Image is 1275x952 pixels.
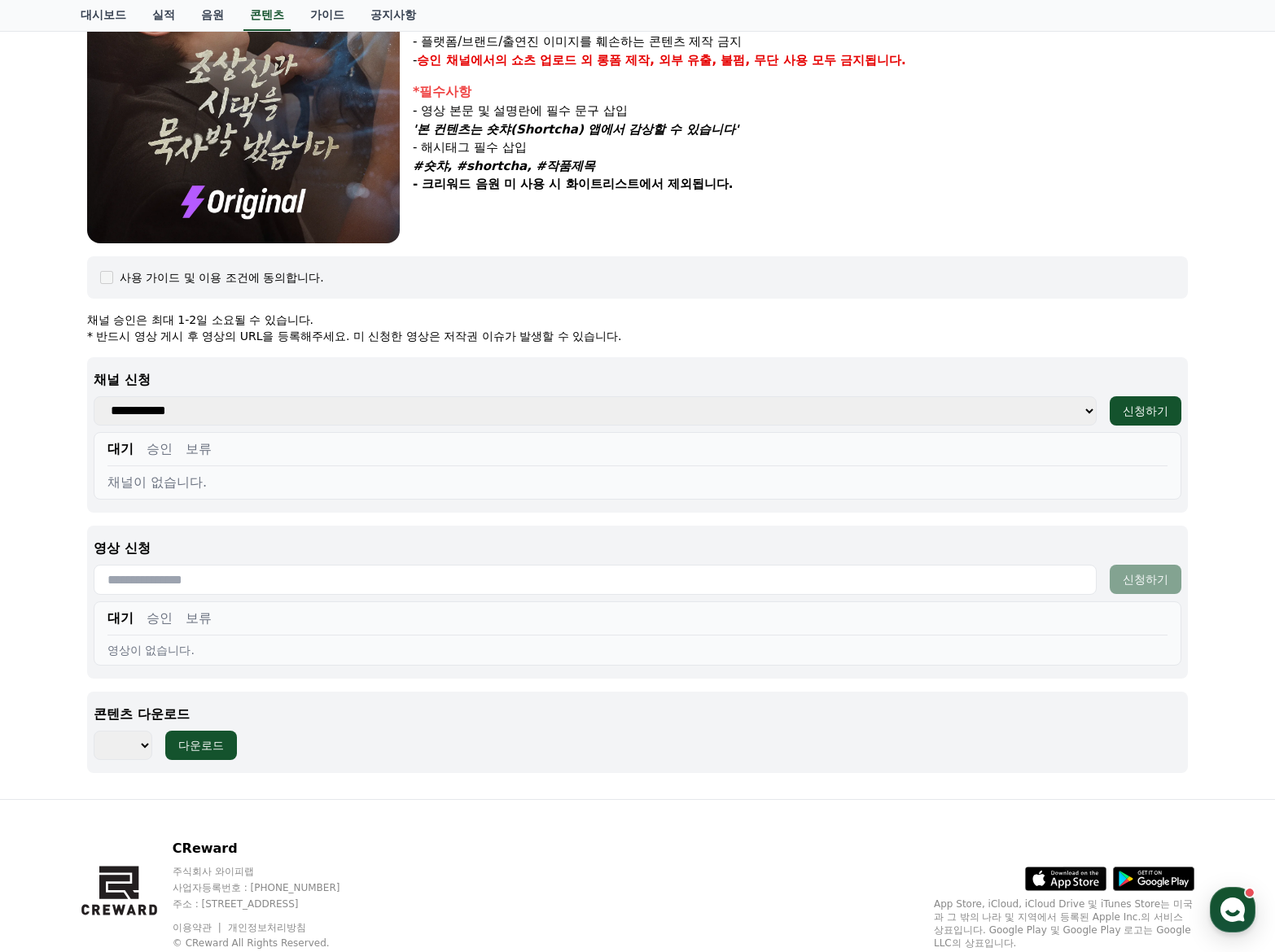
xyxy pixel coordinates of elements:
[94,370,1181,390] p: 채널 신청
[107,473,1168,492] div: 채널이 없습니다.
[173,865,458,878] p: 주식회사 와이피랩
[107,609,134,628] button: 대기
[1123,571,1168,587] div: 신청하기
[1110,396,1181,426] button: 신청하기
[934,897,1194,950] p: App Store, iCloud, iCloud Drive 및 iTunes Store는 미국과 그 밖의 나라 및 지역에서 등록된 Apple Inc.의 서비스 상표입니다. Goo...
[173,881,458,894] p: 사업자등록번호 : [PHONE_NUMBER]
[228,922,306,933] a: 개인정보처리방침
[413,177,733,191] strong: - 크리워드 음원 미 사용 시 화이트리스트에서 제외됩니다.
[413,102,1188,120] p: - 영상 본문 및 설명란에 필수 문구 삽입
[173,922,224,933] a: 이용약관
[413,82,1188,102] div: *필수사항
[210,516,313,557] a: Settings
[147,609,173,628] button: 승인
[173,839,458,858] p: CReward
[413,51,1188,70] p: -
[186,439,212,459] button: 보류
[413,122,738,137] em: '본 컨텐츠는 숏챠(Shortcha) 앱에서 감상할 수 있습니다'
[413,159,595,173] em: #숏챠, #shortcha, #작품제목
[178,737,224,753] div: 다운로드
[165,731,237,760] button: 다운로드
[5,516,107,557] a: Home
[87,328,1188,344] p: * 반드시 영상 게시 후 영상의 URL을 등록해주세요. 미 신청한 영상은 저작권 이슈가 발생할 수 있습니다.
[1110,565,1181,594] button: 신청하기
[417,53,593,68] strong: 승인 채널에서의 쇼츠 업로드 외
[173,937,458,950] p: © CReward All Rights Reserved.
[413,138,1188,157] p: - 해시태그 필수 삽입
[42,540,70,553] span: Home
[241,540,281,553] span: Settings
[107,642,1168,658] div: 영상이 없습니다.
[597,53,906,68] strong: 롱폼 제작, 외부 유출, 불펌, 무단 사용 모두 금지됩니다.
[120,269,324,286] div: 사용 가이드 및 이용 조건에 동의합니다.
[1123,403,1168,419] div: 신청하기
[94,705,1181,724] p: 콘텐츠 다운로드
[107,516,210,557] a: Messages
[87,312,1188,328] p: 채널 승인은 최대 1-2일 소요될 수 있습니다.
[135,541,183,554] span: Messages
[94,539,1181,558] p: 영상 신청
[413,33,1188,51] p: - 플랫폼/브랜드/출연진 이미지를 훼손하는 콘텐츠 제작 금지
[147,439,173,459] button: 승인
[186,609,212,628] button: 보류
[107,439,134,459] button: 대기
[173,897,458,911] p: 주소 : [STREET_ADDRESS]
